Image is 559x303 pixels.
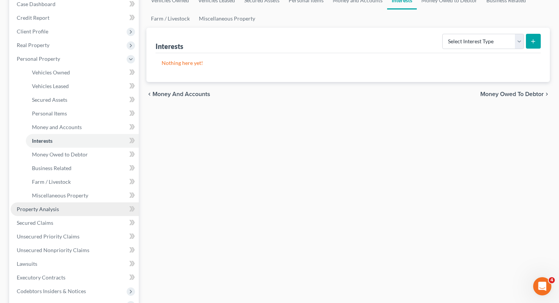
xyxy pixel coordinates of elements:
a: Miscellaneous Property [26,189,139,202]
a: Unsecured Nonpriority Claims [11,243,139,257]
a: Business Related [26,161,139,175]
p: Nothing here yet! [162,59,535,67]
iframe: Intercom live chat [533,277,551,295]
span: Money and Accounts [152,91,210,97]
span: Vehicles Leased [32,83,69,89]
span: Secured Assets [32,96,67,103]
span: Vehicles Owned [32,69,70,76]
span: Credit Report [17,14,49,21]
span: Business Related [32,165,71,171]
span: Real Property [17,42,49,48]
span: Money Owed to Debtor [480,91,544,97]
span: Personal Property [17,55,60,62]
span: Farm / Livestock [32,178,71,185]
span: Case Dashboard [17,1,56,7]
span: Codebtors Insiders & Notices [17,288,86,294]
a: Secured Assets [26,93,139,107]
a: Property Analysis [11,202,139,216]
span: Property Analysis [17,206,59,212]
span: Miscellaneous Property [32,192,88,199]
div: Interests [156,42,183,51]
i: chevron_right [544,91,550,97]
a: Interests [26,134,139,148]
a: Farm / Livestock [26,175,139,189]
span: Secured Claims [17,219,53,226]
a: Secured Claims [11,216,139,230]
span: Executory Contracts [17,274,65,281]
span: Personal Items [32,110,67,117]
a: Lawsuits [11,257,139,271]
button: chevron_left Money and Accounts [146,91,210,97]
a: Vehicles Owned [26,66,139,79]
button: Money Owed to Debtor chevron_right [480,91,550,97]
a: Unsecured Priority Claims [11,230,139,243]
span: Client Profile [17,28,48,35]
span: Money and Accounts [32,124,82,130]
a: Credit Report [11,11,139,25]
a: Money Owed to Debtor [26,148,139,161]
a: Vehicles Leased [26,79,139,93]
span: Lawsuits [17,260,37,267]
a: Executory Contracts [11,271,139,284]
a: Miscellaneous Property [194,9,260,28]
a: Farm / Livestock [146,9,194,28]
i: chevron_left [146,91,152,97]
span: Money Owed to Debtor [32,151,88,158]
span: Unsecured Priority Claims [17,233,79,240]
span: Unsecured Nonpriority Claims [17,247,89,253]
span: Interests [32,137,52,144]
a: Money and Accounts [26,120,139,134]
span: 4 [549,277,555,283]
a: Personal Items [26,107,139,120]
